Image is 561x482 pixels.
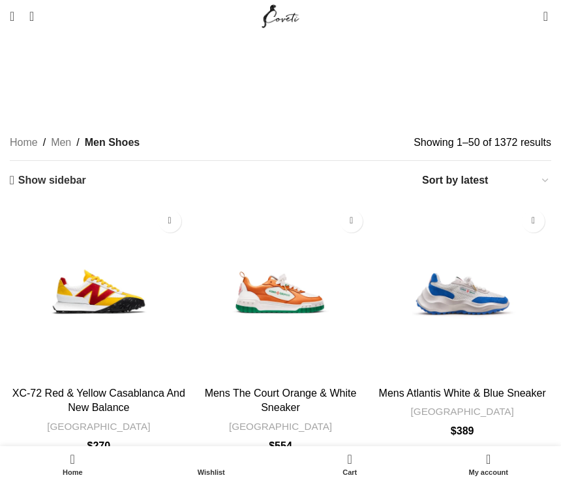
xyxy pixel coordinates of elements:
[250,100,311,111] a: Categories
[10,134,38,151] a: Home
[192,203,370,381] img: Men Bags
[87,440,93,451] span: $
[419,445,506,468] span: Select options
[414,134,551,151] p: Showing 1–50 of 1372 results
[524,3,537,29] div: My Wishlist
[379,388,546,399] a: Mens Atlantis White & Blue Sneaker
[10,203,188,381] img: Mens sneaker
[373,203,551,381] img: White sneaker
[419,445,506,468] a: Select options for “Mens Atlantis White & Blue Sneaker”
[259,10,303,21] a: Site logo
[21,3,34,29] a: Search
[205,388,357,413] a: Mens The Court Orange & White Sneaker
[229,419,332,433] a: [GEOGRAPHIC_DATA]
[10,468,136,477] span: Home
[51,134,71,151] a: Men
[426,468,552,477] span: My account
[287,468,413,477] span: Cart
[149,468,275,477] span: Wishlist
[348,449,358,459] span: 0
[142,449,281,479] div: My wishlist
[537,3,554,29] a: 0
[3,3,21,29] a: Open mobile menu
[280,449,419,479] a: 0 Cart
[419,449,558,479] a: My account
[192,203,370,381] a: Mens The Court Orange & White Sneaker
[451,425,457,436] span: $
[10,134,140,151] nav: Breadcrumb
[87,440,111,451] bdi: 270
[280,449,419,479] div: My cart
[3,449,142,479] a: Home
[10,174,86,186] a: Show sidebar
[168,38,393,50] a: Fancy designing your own shoe? | Discover Now
[221,65,340,93] h1: Men Shoes
[451,425,474,436] bdi: 389
[269,440,292,451] bdi: 554
[142,449,281,479] a: Wishlist
[411,404,514,418] a: [GEOGRAPHIC_DATA]
[47,419,150,433] a: [GEOGRAPHIC_DATA]
[85,134,140,151] span: Men Shoes
[10,203,188,381] a: XC-72 Red & Yellow Casablanca And New Balance
[421,171,551,190] select: Shop order
[12,388,185,413] a: XC-72 Red & Yellow Casablanca And New Balance
[373,203,551,381] a: Mens Atlantis White & Blue Sneaker
[544,7,554,16] span: 0
[269,440,275,451] span: $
